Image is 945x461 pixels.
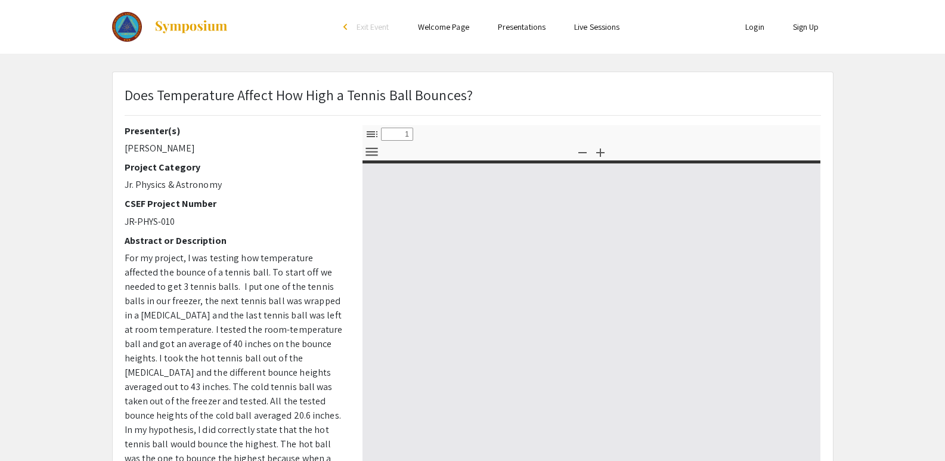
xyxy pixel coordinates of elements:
img: The 2023 Colorado Science & Engineering Fair [112,12,142,42]
h2: Project Category [125,162,345,173]
span: Exit Event [357,21,389,32]
iframe: Chat [894,407,936,452]
input: Page [381,128,413,141]
p: JR-PHYS-010 [125,215,345,229]
h2: Presenter(s) [125,125,345,137]
a: The 2023 Colorado Science & Engineering Fair [112,12,229,42]
button: Tools [362,143,382,160]
div: arrow_back_ios [343,23,351,30]
a: Welcome Page [418,21,469,32]
p: Does Temperature Affect How High a Tennis Ball Bounces? [125,84,473,106]
a: Login [745,21,764,32]
p: Jr. Physics & Astronomy [125,178,345,192]
button: Zoom In [590,143,611,160]
a: Sign Up [793,21,819,32]
p: [PERSON_NAME] [125,141,345,156]
h2: CSEF Project Number [125,198,345,209]
a: Live Sessions [574,21,619,32]
img: Symposium by ForagerOne [154,20,228,34]
button: Toggle Sidebar [362,125,382,143]
button: Zoom Out [572,143,593,160]
h2: Abstract or Description [125,235,345,246]
a: Presentations [498,21,546,32]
